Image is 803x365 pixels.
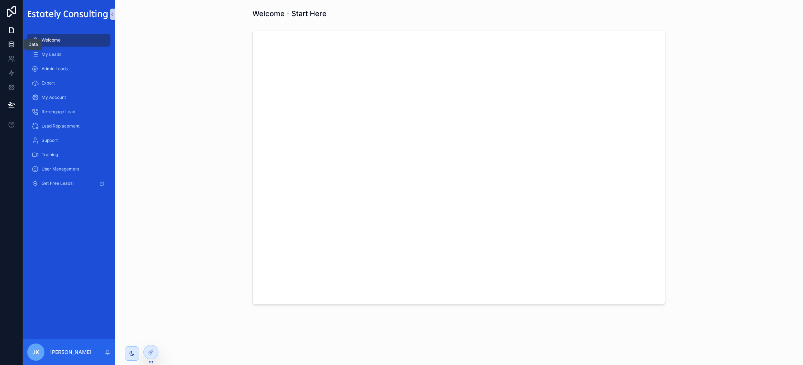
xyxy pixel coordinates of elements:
[23,29,115,199] div: scrollable content
[27,177,110,190] a: Get Free Leads!
[252,9,327,19] h1: Welcome - Start Here
[27,120,110,133] a: Lead Replacement
[42,37,61,43] span: Welcome
[27,91,110,104] a: My Account
[27,148,110,161] a: Training
[42,109,75,115] span: Re-engage Lead
[42,95,66,100] span: My Account
[27,105,110,118] a: Re-engage Lead
[28,42,38,47] div: Data
[27,9,110,19] img: App logo
[27,77,110,90] a: Export
[27,48,110,61] a: My Leads
[32,348,39,356] span: JK
[27,34,110,47] a: Welcome
[42,152,58,158] span: Training
[27,163,110,176] a: User Management
[27,62,110,75] a: Admin Leads
[42,123,80,129] span: Lead Replacement
[42,80,55,86] span: Export
[42,181,73,186] span: Get Free Leads!
[42,66,68,72] span: Admin Leads
[50,349,91,356] p: [PERSON_NAME]
[42,52,61,57] span: My Leads
[42,138,58,143] span: Support
[27,134,110,147] a: Support
[42,166,79,172] span: User Management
